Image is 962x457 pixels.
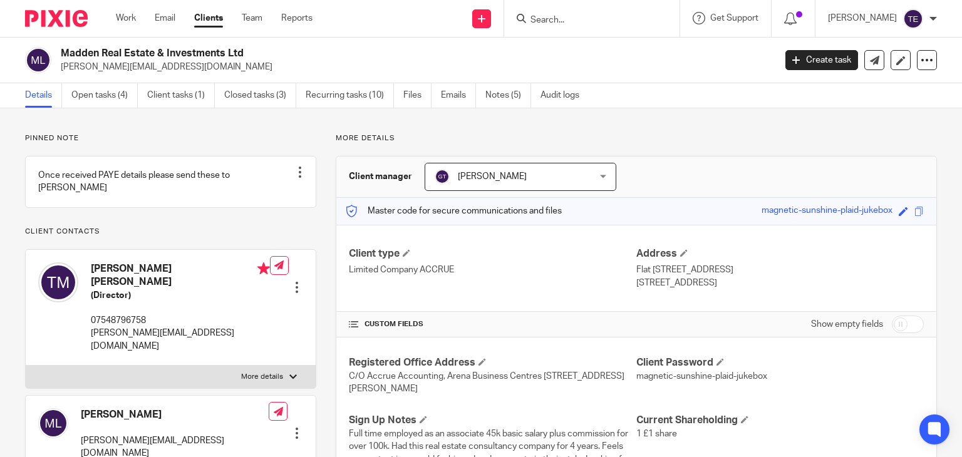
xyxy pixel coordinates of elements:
[485,83,531,108] a: Notes (5)
[25,47,51,73] img: svg%3E
[306,83,394,108] a: Recurring tasks (10)
[636,429,677,438] span: 1 £1 share
[155,12,175,24] a: Email
[346,205,562,217] p: Master code for secure communications and files
[636,277,924,289] p: [STREET_ADDRESS]
[257,262,270,275] i: Primary
[458,172,527,181] span: [PERSON_NAME]
[349,356,636,369] h4: Registered Office Address
[828,12,897,24] p: [PERSON_NAME]
[710,14,758,23] span: Get Support
[61,61,767,73] p: [PERSON_NAME][EMAIL_ADDRESS][DOMAIN_NAME]
[25,133,316,143] p: Pinned note
[25,10,88,27] img: Pixie
[241,372,283,382] p: More details
[540,83,589,108] a: Audit logs
[441,83,476,108] a: Emails
[903,9,923,29] img: svg%3E
[349,264,636,276] p: Limited Company ACCRUE
[91,289,270,302] h5: (Director)
[194,12,223,24] a: Clients
[281,12,313,24] a: Reports
[336,133,937,143] p: More details
[636,372,767,381] span: magnetic-sunshine-plaid-jukebox
[636,247,924,260] h4: Address
[224,83,296,108] a: Closed tasks (3)
[91,262,270,289] h4: [PERSON_NAME] [PERSON_NAME]
[435,169,450,184] img: svg%3E
[349,319,636,329] h4: CUSTOM FIELDS
[91,314,270,327] p: 07548796758
[81,408,269,421] h4: [PERSON_NAME]
[349,372,624,393] span: C/O Accrue Accounting, Arena Business Centres [STREET_ADDRESS][PERSON_NAME]
[403,83,432,108] a: Files
[38,408,68,438] img: svg%3E
[529,15,642,26] input: Search
[762,204,892,218] div: magnetic-sunshine-plaid-jukebox
[91,327,270,352] p: [PERSON_NAME][EMAIL_ADDRESS][DOMAIN_NAME]
[25,83,62,108] a: Details
[61,47,626,60] h2: Madden Real Estate & Investments Ltd
[71,83,138,108] a: Open tasks (4)
[636,356,924,369] h4: Client Password
[636,414,924,427] h4: Current Shareholding
[349,170,412,183] h3: Client manager
[349,247,636,260] h4: Client type
[147,83,215,108] a: Client tasks (1)
[38,262,78,302] img: svg%3E
[242,12,262,24] a: Team
[25,227,316,237] p: Client contacts
[116,12,136,24] a: Work
[636,264,924,276] p: Flat [STREET_ADDRESS]
[811,318,883,331] label: Show empty fields
[349,414,636,427] h4: Sign Up Notes
[785,50,858,70] a: Create task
